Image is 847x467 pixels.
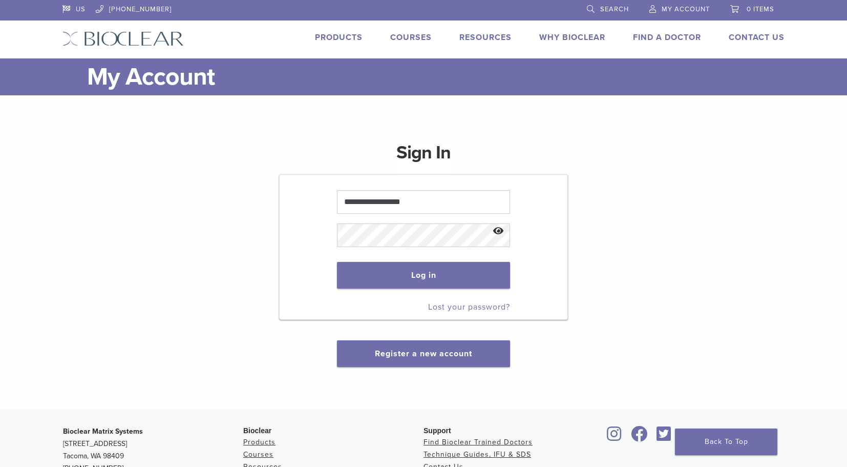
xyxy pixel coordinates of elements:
[63,427,143,436] strong: Bioclear Matrix Systems
[627,432,651,442] a: Bioclear
[337,262,510,289] button: Log in
[539,32,605,43] a: Why Bioclear
[337,340,510,367] button: Register a new account
[243,427,271,435] span: Bioclear
[653,432,674,442] a: Bioclear
[315,32,363,43] a: Products
[396,140,451,173] h1: Sign In
[604,432,625,442] a: Bioclear
[243,450,273,459] a: Courses
[747,5,774,13] span: 0 items
[633,32,701,43] a: Find A Doctor
[488,218,510,245] button: Show password
[729,32,785,43] a: Contact Us
[243,438,276,446] a: Products
[87,58,785,95] h1: My Account
[600,5,629,13] span: Search
[375,349,472,359] a: Register a new account
[662,5,710,13] span: My Account
[390,32,432,43] a: Courses
[424,438,533,446] a: Find Bioclear Trained Doctors
[428,302,510,312] a: Lost your password?
[675,429,777,455] a: Back To Top
[424,450,531,459] a: Technique Guides, IFU & SDS
[459,32,512,43] a: Resources
[62,31,184,46] img: Bioclear
[424,427,451,435] span: Support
